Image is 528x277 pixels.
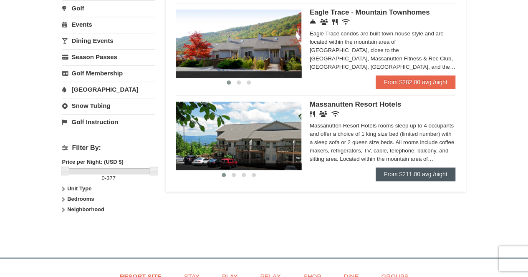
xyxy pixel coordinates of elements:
[310,19,316,25] i: Concierge Desk
[310,8,430,16] span: Eagle Trace - Mountain Townhomes
[62,49,155,65] a: Season Passes
[106,175,116,181] span: 377
[376,167,456,181] a: From $211.00 avg /night
[67,206,104,212] strong: Neighborhood
[310,111,315,117] i: Restaurant
[310,100,401,108] span: Massanutten Resort Hotels
[62,0,155,16] a: Golf
[102,175,105,181] span: 0
[310,122,456,163] div: Massanutten Resort Hotels rooms sleep up to 4 occupants and offer a choice of 1 king size bed (li...
[62,17,155,32] a: Events
[310,30,456,71] div: Eagle Trace condos are built town-house style and are located within the mountain area of [GEOGRA...
[62,98,155,113] a: Snow Tubing
[331,111,339,117] i: Wireless Internet (free)
[62,144,155,152] h4: Filter By:
[320,19,328,25] i: Conference Facilities
[342,19,350,25] i: Wireless Internet (free)
[319,111,327,117] i: Banquet Facilities
[62,82,155,97] a: [GEOGRAPHIC_DATA]
[62,33,155,48] a: Dining Events
[376,75,456,89] a: From $282.00 avg /night
[67,196,94,202] strong: Bedrooms
[62,174,155,182] label: -
[67,185,91,192] strong: Unit Type
[62,65,155,81] a: Golf Membership
[332,19,338,25] i: Restaurant
[62,114,155,130] a: Golf Instruction
[62,159,124,165] strong: Price per Night: (USD $)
